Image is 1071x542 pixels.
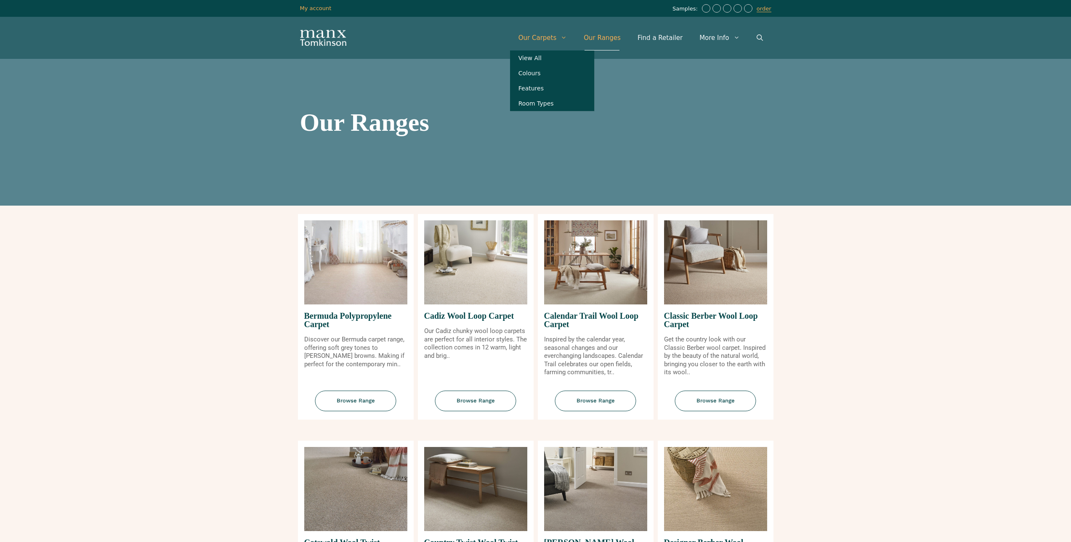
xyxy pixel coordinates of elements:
span: Samples: [672,5,700,13]
a: Features [510,81,594,96]
a: Browse Range [298,391,414,420]
p: Get the country look with our Classic Berber wool carpet. Inspired by the beauty of the natural w... [664,336,767,377]
img: Country Twist Wool Twist Carpet [424,447,527,531]
img: Bermuda Polypropylene Carpet [304,220,407,304]
h1: Our Ranges [300,110,771,135]
img: Craven Wool Twist Carpet [544,447,647,531]
span: Classic Berber Wool Loop Carpet [664,304,767,336]
a: order [757,5,771,12]
p: Our Cadiz chunky wool loop carpets are perfect for all interior styles. The collection comes in 1... [424,327,527,360]
a: My account [300,5,332,11]
span: Browse Range [555,391,636,411]
p: Discover our Bermuda carpet range, offering soft grey tones to [PERSON_NAME] browns. Making if pe... [304,336,407,368]
a: Browse Range [538,391,654,420]
a: Room Types [510,96,594,111]
a: Open Search Bar [748,25,771,50]
img: Manx Tomkinson [300,30,346,46]
span: Browse Range [435,391,516,411]
span: Bermuda Polypropylene Carpet [304,304,407,336]
a: Browse Range [418,391,534,420]
span: Calendar Trail Wool Loop Carpet [544,304,647,336]
img: Cotswold Wool Twist Carpet [304,447,407,531]
a: Find a Retailer [629,25,691,50]
span: Browse Range [675,391,756,411]
nav: Primary [510,25,771,50]
img: Cadiz Wool Loop Carpet [424,220,527,304]
a: Browse Range [658,391,773,420]
span: Cadiz Wool Loop Carpet [424,304,527,327]
a: Our Ranges [575,25,629,50]
img: Calendar Trail Wool Loop Carpet [544,220,647,304]
p: Inspired by the calendar year, seasonal changes and our everchanging landscapes. Calendar Trail c... [544,336,647,377]
a: Our Carpets [510,25,576,50]
span: Browse Range [315,391,396,411]
img: Classic Berber Wool Loop Carpet [664,220,767,304]
a: More Info [691,25,748,50]
a: Colours [510,66,594,81]
a: View All [510,50,594,66]
img: Designer Berber Wool Carpet [664,447,767,531]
